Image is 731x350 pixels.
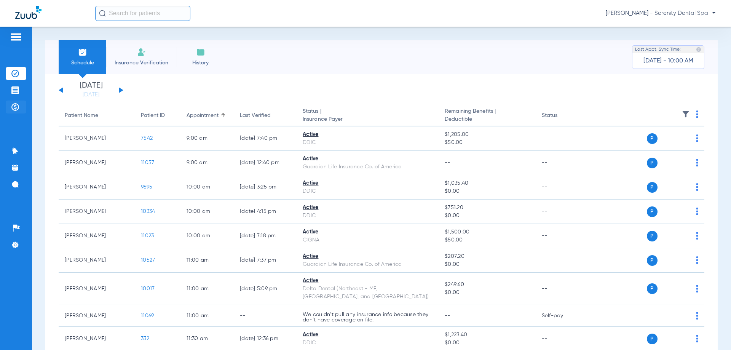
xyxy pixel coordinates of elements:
[303,277,433,285] div: Active
[180,248,234,273] td: 11:00 AM
[141,112,165,120] div: Patient ID
[303,331,433,339] div: Active
[59,305,135,327] td: [PERSON_NAME]
[696,159,698,166] img: group-dot-blue.svg
[180,200,234,224] td: 10:00 AM
[234,126,297,151] td: [DATE] 7:40 PM
[536,151,587,175] td: --
[182,59,219,67] span: History
[693,313,731,350] iframe: Chat Widget
[647,231,658,241] span: P
[303,163,433,171] div: Guardian Life Insurance Co. of America
[303,131,433,139] div: Active
[137,48,146,57] img: Manual Insurance Verification
[536,273,587,305] td: --
[696,285,698,292] img: group-dot-blue.svg
[141,112,174,120] div: Patient ID
[445,115,529,123] span: Deductible
[234,224,297,248] td: [DATE] 7:18 PM
[445,131,529,139] span: $1,205.00
[647,206,658,217] span: P
[65,112,98,120] div: Patient Name
[536,200,587,224] td: --
[606,10,716,17] span: [PERSON_NAME] - Serenity Dental Spa
[59,273,135,305] td: [PERSON_NAME]
[65,112,129,120] div: Patient Name
[445,228,529,236] span: $1,500.00
[303,312,433,323] p: We couldn’t pull any insurance info because they don’t have coverage on file.
[696,134,698,142] img: group-dot-blue.svg
[643,57,693,65] span: [DATE] - 10:00 AM
[196,48,205,57] img: History
[445,179,529,187] span: $1,035.40
[445,139,529,147] span: $50.00
[187,112,219,120] div: Appointment
[141,313,154,318] span: 11069
[303,339,433,347] div: DDIC
[303,285,433,301] div: Delta Dental (Northeast - ME, [GEOGRAPHIC_DATA], and [GEOGRAPHIC_DATA])
[234,175,297,200] td: [DATE] 3:25 PM
[234,305,297,327] td: --
[647,182,658,193] span: P
[303,236,433,244] div: CIGNA
[445,160,450,165] span: --
[59,224,135,248] td: [PERSON_NAME]
[445,339,529,347] span: $0.00
[240,112,271,120] div: Last Verified
[78,48,87,57] img: Schedule
[696,183,698,191] img: group-dot-blue.svg
[445,289,529,297] span: $0.00
[647,255,658,266] span: P
[68,82,114,99] li: [DATE]
[536,105,587,126] th: Status
[180,224,234,248] td: 10:00 AM
[180,126,234,151] td: 9:00 AM
[15,6,41,19] img: Zuub Logo
[445,253,529,261] span: $207.20
[141,136,153,141] span: 7542
[303,139,433,147] div: DDIC
[141,233,154,238] span: 11023
[696,312,698,320] img: group-dot-blue.svg
[59,200,135,224] td: [PERSON_NAME]
[536,224,587,248] td: --
[445,261,529,268] span: $0.00
[303,253,433,261] div: Active
[64,59,101,67] span: Schedule
[95,6,190,21] input: Search for patients
[141,286,155,291] span: 10017
[445,313,450,318] span: --
[234,248,297,273] td: [DATE] 7:37 PM
[445,187,529,195] span: $0.00
[297,105,439,126] th: Status |
[141,209,155,214] span: 10334
[234,200,297,224] td: [DATE] 4:15 PM
[234,151,297,175] td: [DATE] 12:40 PM
[234,273,297,305] td: [DATE] 5:09 PM
[536,305,587,327] td: Self-pay
[647,334,658,344] span: P
[141,336,149,341] span: 332
[141,184,152,190] span: 9695
[303,187,433,195] div: DDIC
[303,179,433,187] div: Active
[682,110,690,118] img: filter.svg
[445,204,529,212] span: $751.20
[303,204,433,212] div: Active
[180,175,234,200] td: 10:00 AM
[112,59,171,67] span: Insurance Verification
[99,10,106,17] img: Search Icon
[445,331,529,339] span: $1,223.40
[303,261,433,268] div: Guardian Life Insurance Co. of America
[68,91,114,99] a: [DATE]
[445,212,529,220] span: $0.00
[445,236,529,244] span: $50.00
[696,232,698,240] img: group-dot-blue.svg
[696,47,701,52] img: last sync help info
[187,112,228,120] div: Appointment
[536,175,587,200] td: --
[59,248,135,273] td: [PERSON_NAME]
[180,305,234,327] td: 11:00 AM
[303,115,433,123] span: Insurance Payer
